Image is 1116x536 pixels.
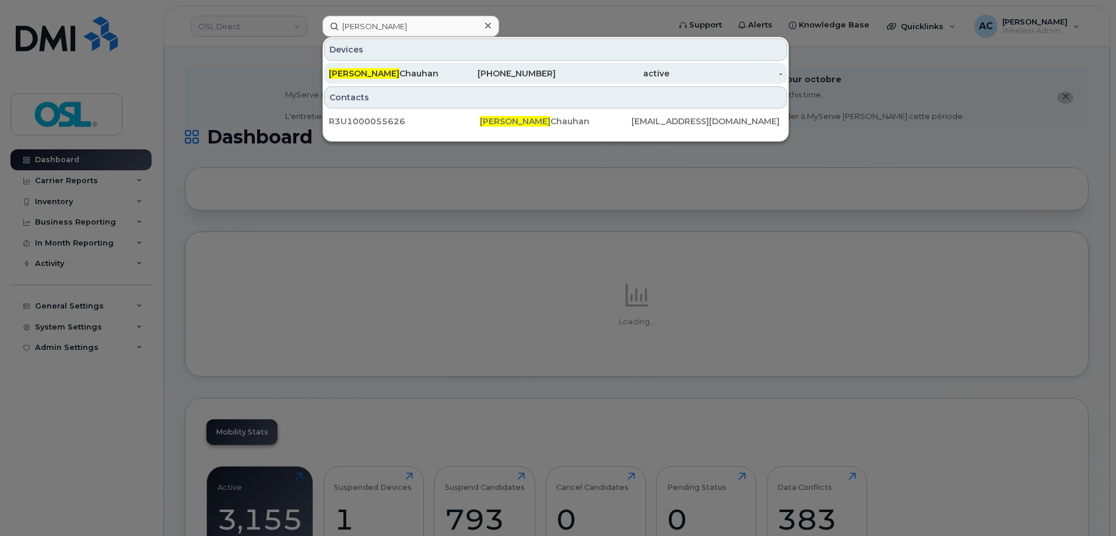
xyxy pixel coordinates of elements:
[324,111,787,132] a: R3U1000055626[PERSON_NAME]Chauhan[EMAIL_ADDRESS][DOMAIN_NAME]
[631,115,782,127] div: [EMAIL_ADDRESS][DOMAIN_NAME]
[556,68,669,79] div: active
[329,68,443,79] div: Chauhan
[324,86,787,108] div: Contacts
[480,115,631,127] div: Chauhan
[669,68,783,79] div: -
[324,38,787,61] div: Devices
[329,68,399,79] span: [PERSON_NAME]
[443,68,556,79] div: [PHONE_NUMBER]
[329,115,480,127] div: R3U1000055626
[480,116,550,127] span: [PERSON_NAME]
[324,63,787,84] a: [PERSON_NAME]Chauhan[PHONE_NUMBER]active-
